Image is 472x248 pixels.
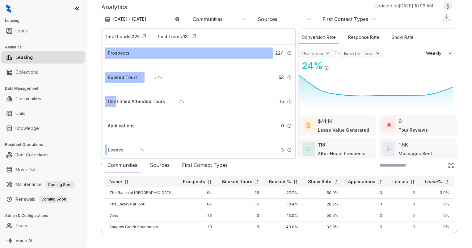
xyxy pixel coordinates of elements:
[318,141,325,148] div: 118
[104,221,178,233] td: Shadow Creek Apartments
[387,123,391,127] img: TourReviews
[1,93,85,105] li: Communities
[133,147,144,153] div: 1 %
[104,210,178,221] td: Vivid
[190,32,199,41] img: Click Icon
[322,16,368,23] div: First Contact Types
[306,122,310,129] img: LeaseValue
[178,221,217,233] td: 20
[105,33,140,40] div: Total Leads: 225
[398,150,432,157] div: Messages Sent
[448,162,454,168] img: Click Icon
[303,221,343,233] td: 33.3%
[425,179,442,185] p: Lease%
[375,50,381,56] img: ViewFilterArrow
[387,221,419,233] td: 0
[15,220,27,232] a: Team
[15,51,33,64] a: Leasing
[108,98,165,105] div: Confirmed Attended Tours
[343,187,387,199] td: 0
[269,179,291,185] p: Booked %
[343,210,387,221] td: 0
[104,199,178,210] td: The Enclave at 1550
[426,50,445,56] span: Weekly
[345,31,382,44] div: Response Rate
[104,187,178,199] td: The Ranch at [GEOGRAPHIC_DATA]
[398,118,402,125] div: 0
[1,178,85,191] li: Maintenance
[334,180,338,184] img: sorting
[303,210,343,221] td: 50.0%
[387,210,419,221] td: 0
[287,147,292,152] img: Info
[387,187,419,199] td: 3
[39,196,69,203] span: Coming Soon
[318,150,365,157] div: After-Hours Prospects
[140,32,149,41] img: Click Icon
[374,2,433,9] p: Updated on [DATE] 10:06 AM
[442,13,451,22] img: Download
[178,187,217,199] td: 94
[306,147,310,151] img: AfterHoursConversations
[287,99,292,104] img: Info
[178,210,217,221] td: 23
[113,16,146,22] p: [DATE] - [DATE]
[108,147,124,153] div: Leases
[45,181,75,188] span: Coming Soon
[444,2,452,9] img: UserAvatar
[222,179,252,185] p: Booked Tours
[15,149,48,161] a: Rent Collections
[1,51,85,64] li: Leasing
[15,193,69,205] a: RenewalsComing Soon
[279,74,284,81] span: 53
[422,48,457,59] button: Weekly
[398,127,428,133] div: Tour Reviews
[178,199,217,210] td: 87
[281,122,284,129] span: 0
[15,66,38,78] a: Collections
[420,187,454,199] td: 3.0%
[1,66,85,78] li: Collections
[15,234,32,247] a: Voice AI
[148,74,162,81] div: 24 %
[281,147,284,153] span: 3
[420,210,454,221] td: 0%
[308,179,331,185] p: Show Rate
[410,180,415,184] img: sorting
[5,86,86,91] h3: Data Management
[108,74,138,81] div: Booked Tours
[109,179,122,185] p: Name
[193,16,223,23] div: Communities
[324,65,329,70] img: Info
[275,50,284,56] span: 224
[101,14,185,25] button: [DATE] - [DATE]
[217,199,264,210] td: 16
[217,210,264,221] td: 3
[6,4,11,13] img: logo
[293,180,298,184] img: sorting
[343,199,387,210] td: 0
[147,158,173,172] div: Sources
[172,98,184,105] div: 7 %
[348,179,375,185] p: Applications
[183,179,205,185] p: Prospects
[1,234,85,247] li: Voice AI
[264,187,303,199] td: 27.7%
[104,158,141,172] div: Communities
[1,220,85,232] li: Team
[15,122,39,134] a: Knowledge
[387,147,391,151] img: TotalFum
[299,59,323,73] div: 24 %
[329,60,338,69] img: Click Icon
[303,187,343,199] td: 50.0%
[255,180,259,184] img: sorting
[108,122,135,129] div: Applications
[1,149,85,161] li: Rent Collections
[258,16,277,23] div: Sources
[179,158,231,172] div: First Contact Types
[420,221,454,233] td: 0%
[318,118,333,125] div: $41.1K
[264,199,303,210] td: 18.4%
[1,122,85,134] li: Knowledge
[101,2,127,12] p: Analytics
